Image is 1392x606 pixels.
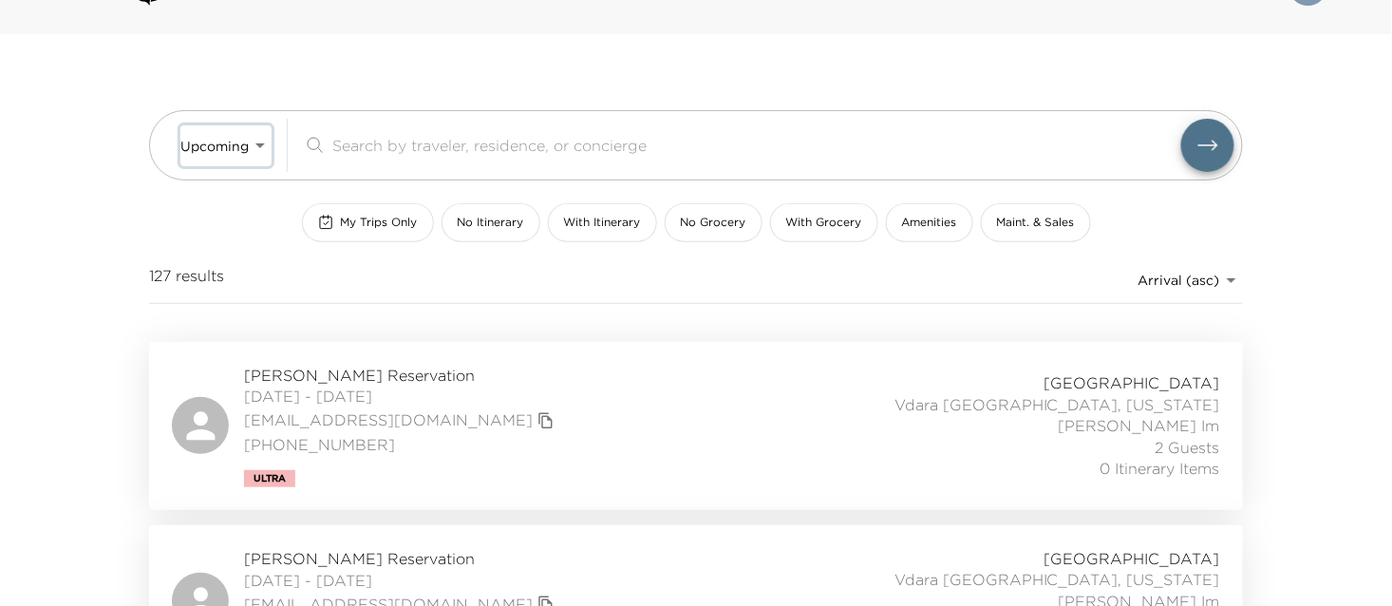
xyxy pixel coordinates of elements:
button: With Itinerary [548,203,657,242]
span: 0 Itinerary Items [1100,458,1220,479]
span: [GEOGRAPHIC_DATA] [1044,548,1220,569]
input: Search by traveler, residence, or concierge [332,134,1181,156]
span: 127 results [149,265,224,295]
span: [DATE] - [DATE] [244,386,559,407]
span: With Grocery [786,215,862,231]
span: My Trips Only [341,215,418,231]
span: [DATE] - [DATE] [244,570,559,591]
a: [EMAIL_ADDRESS][DOMAIN_NAME] [244,409,533,430]
span: No Grocery [681,215,746,231]
span: Ultra [254,473,286,484]
a: [PERSON_NAME] Reservation[DATE] - [DATE][EMAIL_ADDRESS][DOMAIN_NAME]copy primary member email[PHO... [149,342,1243,510]
button: No Itinerary [442,203,540,242]
span: 2 Guests [1156,437,1220,458]
span: Maint. & Sales [997,215,1075,231]
span: Vdara [GEOGRAPHIC_DATA], [US_STATE] [894,394,1220,415]
span: No Itinerary [458,215,524,231]
button: No Grocery [665,203,762,242]
span: [PHONE_NUMBER] [244,434,559,455]
button: With Grocery [770,203,878,242]
span: [GEOGRAPHIC_DATA] [1044,372,1220,393]
button: copy primary member email [533,407,559,434]
span: Upcoming [180,138,249,155]
span: Amenities [902,215,957,231]
span: [PERSON_NAME] Reservation [244,365,559,386]
span: Vdara [GEOGRAPHIC_DATA], [US_STATE] [894,569,1220,590]
button: My Trips Only [302,203,434,242]
span: [PERSON_NAME] Reservation [244,548,559,569]
button: Maint. & Sales [981,203,1091,242]
button: Amenities [886,203,973,242]
span: [PERSON_NAME] Im [1059,415,1220,436]
span: Arrival (asc) [1138,272,1220,289]
span: With Itinerary [564,215,641,231]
